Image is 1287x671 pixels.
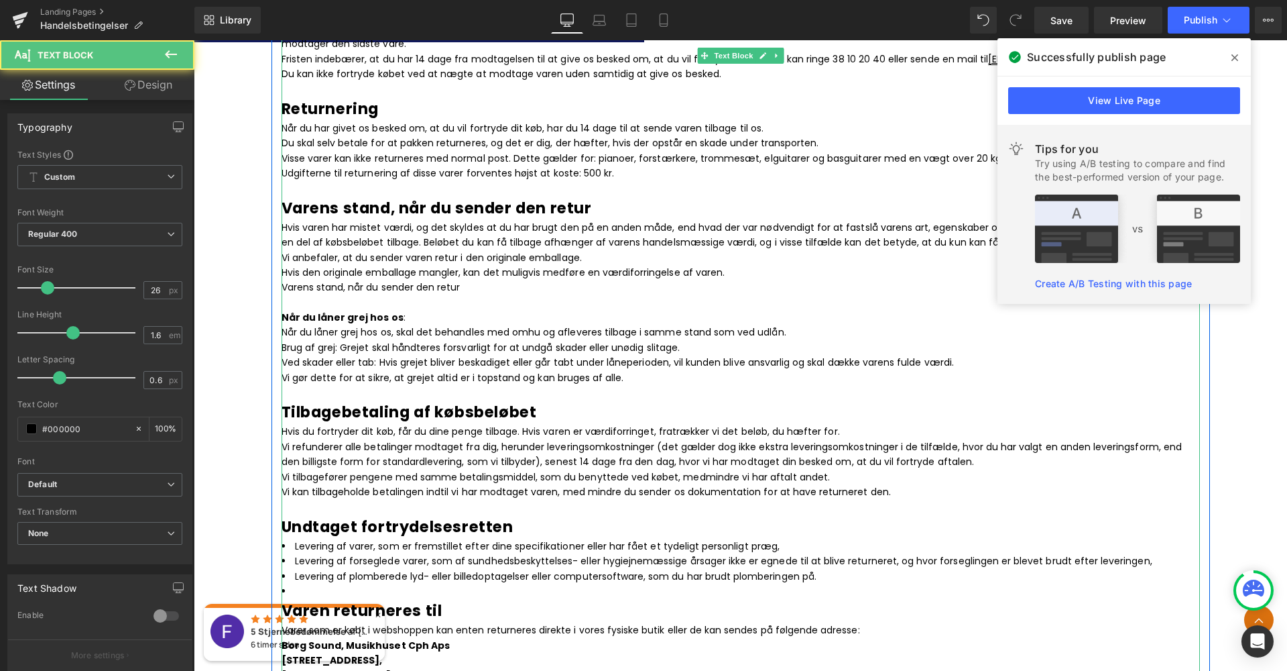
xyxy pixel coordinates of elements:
a: View Live Page [1008,87,1240,114]
p: Hvis den originale emballage mangler, kan det muligvis medføre en værdiforringelse af varen. [88,225,1006,240]
p: Varer som er købt i webshoppen kan enten returneres direkte i vores fysiske butik eller de kan se... [88,582,1006,597]
button: Publish [1168,7,1249,34]
a: [EMAIL_ADDRESS][DOMAIN_NAME] [794,12,950,25]
li: Levering af forseglede varer, som af sundhedsbeskyttelses- eller hygiejnemæssige årsager ikke er ... [88,513,1006,528]
span: Save [1050,13,1072,28]
div: % [149,417,182,441]
span: px [169,376,180,384]
strong: [STREET_ADDRESS], [88,613,189,627]
p: Varens stand, når du sender den retur [88,240,1006,254]
span: Text Block [38,50,93,60]
a: Design [100,70,197,100]
p: Du skal selv betale for at pakken returneres, og det er dig, der hæfter, hvis der opstår en skade... [88,95,1006,110]
span: Handelsbetingelser [40,20,128,31]
button: More settings [8,639,192,671]
span: px [169,286,180,295]
p: Vi tilbagefører pengene med samme betalingsmiddel, som du benyttede ved købet, medmindre vi har a... [88,429,1006,444]
div: Text Color [17,400,182,409]
a: Preview [1094,7,1162,34]
span: Library [220,14,251,26]
span: em [169,331,180,340]
h3: Tilbagebetaling af købsbeløbet [88,360,1006,384]
div: Enable [17,610,140,624]
p: Brug af grej: Grejet skal håndteres forsvarligt for at undgå skader eller unødig slitage. [88,300,1006,315]
div: Try using A/B testing to compare and find the best-performed version of your page. [1035,157,1240,184]
div: Text Styles [17,149,182,160]
p: Når du låner grej hos os, skal det behandles med omhu og afleveres tilbage i samme stand som ved ... [88,285,1006,299]
p: Når du har givet os besked om, at du vil fortryde dit køb, har du 14 dage til at sende varen tilb... [88,81,1006,95]
button: Undo [970,7,997,34]
li: Levering af plomberede lyd- eller billedoptagelser eller computersoftware, som du har brudt plomb... [88,529,1006,544]
a: Desktop [551,7,583,34]
a: New Library [194,7,261,34]
p: Vi anbefaler, at du sender varen retur i den originale emballage. [88,210,1006,225]
h3: Undtaget fortrydelsesretten [88,474,1006,499]
p: Ved skader eller tab: Hvis grejet bliver beskadiget eller går tabt under låneperioden, vil kunden... [88,315,1006,329]
p: Vi refunderer alle betalinger modtaget fra dig, herunder leveringsomkostninger (det gælder dog ik... [88,399,1006,429]
i: Default [28,479,57,491]
a: Landing Pages [40,7,194,17]
img: light.svg [1008,141,1024,157]
a: Mobile [648,7,680,34]
p: Vi gør dette for at sikre, at grejet altid er i topstand og kan bruges af alle. [88,330,1006,345]
p: Udgifterne til returnering af disse varer forventes højst at koste: 500 kr. [88,125,1006,140]
div: Line Height [17,310,182,319]
button: Redo [1002,7,1029,34]
a: Tablet [615,7,648,34]
p: Visse varer kan ikke returneres med normal post. Dette gælder for: pianoer, forstærkere, trommesæ... [88,111,1006,125]
strong: [GEOGRAPHIC_DATA], [88,629,200,642]
li: Levering af varer, som er fremstillet efter dine specifikationer eller har fået et tydeligt perso... [88,499,1006,513]
div: Font Weight [17,208,182,217]
a: Create A/B Testing with this page [1035,278,1192,289]
b: None [28,528,49,538]
div: Font [17,457,182,466]
p: : [88,270,1006,285]
strong: Borg Sound, Musikhuset Cph Aps [88,599,257,612]
b: Custom [44,172,75,183]
div: Tips for you [1035,141,1240,157]
span: Publish [1184,15,1217,25]
b: Regular 400 [28,229,78,239]
h3: Returnering [88,56,1006,81]
a: Expand / Collapse [576,7,590,23]
img: tip.png [1035,195,1240,263]
button: More [1255,7,1282,34]
strong: Når du låner grej hos os [88,270,210,284]
p: More settings [71,650,125,662]
input: Color [42,421,128,436]
p: Vi kan tilbageholde betalingen indtil vi har modtaget varen, med mindre du sender os dokumentatio... [88,444,1006,459]
div: Letter Spacing [17,355,182,364]
div: Text Shadow [17,575,76,594]
p: Hvis du fortryder dit køb, får du dine penge tilbage. Hvis varen er værdiforringet, fratrækker vi... [88,384,1006,399]
p: Du kan ikke fortryde købet ved at nægte at modtage varen uden samtidig at give os besked. [88,26,1006,41]
div: Open Intercom Messenger [1241,625,1274,658]
a: Laptop [583,7,615,34]
h3: Varens stand, når du sender den retur [88,156,1006,180]
h3: Varen returneres til [88,558,1006,582]
div: Text Transform [17,507,182,517]
span: Preview [1110,13,1146,28]
p: Hvis varen har mistet værdi, og det skyldes at du har brugt den på en anden måde, end hvad der va... [88,180,1006,210]
div: Typography [17,114,72,133]
span: Successfully publish page [1027,49,1166,65]
span: Text Block [517,7,562,23]
div: Font Size [17,265,182,274]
